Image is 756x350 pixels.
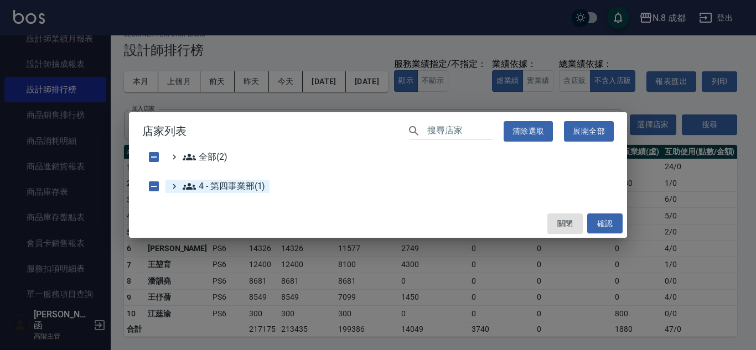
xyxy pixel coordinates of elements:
[504,121,553,142] button: 清除選取
[587,213,623,234] button: 確認
[129,112,627,150] h2: 店家列表
[564,121,614,142] button: 展開全部
[427,123,493,139] input: 搜尋店家
[183,180,265,193] span: 4 - 第四事業部(1)
[547,213,583,234] button: 關閉
[183,150,227,164] span: 全部(2)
